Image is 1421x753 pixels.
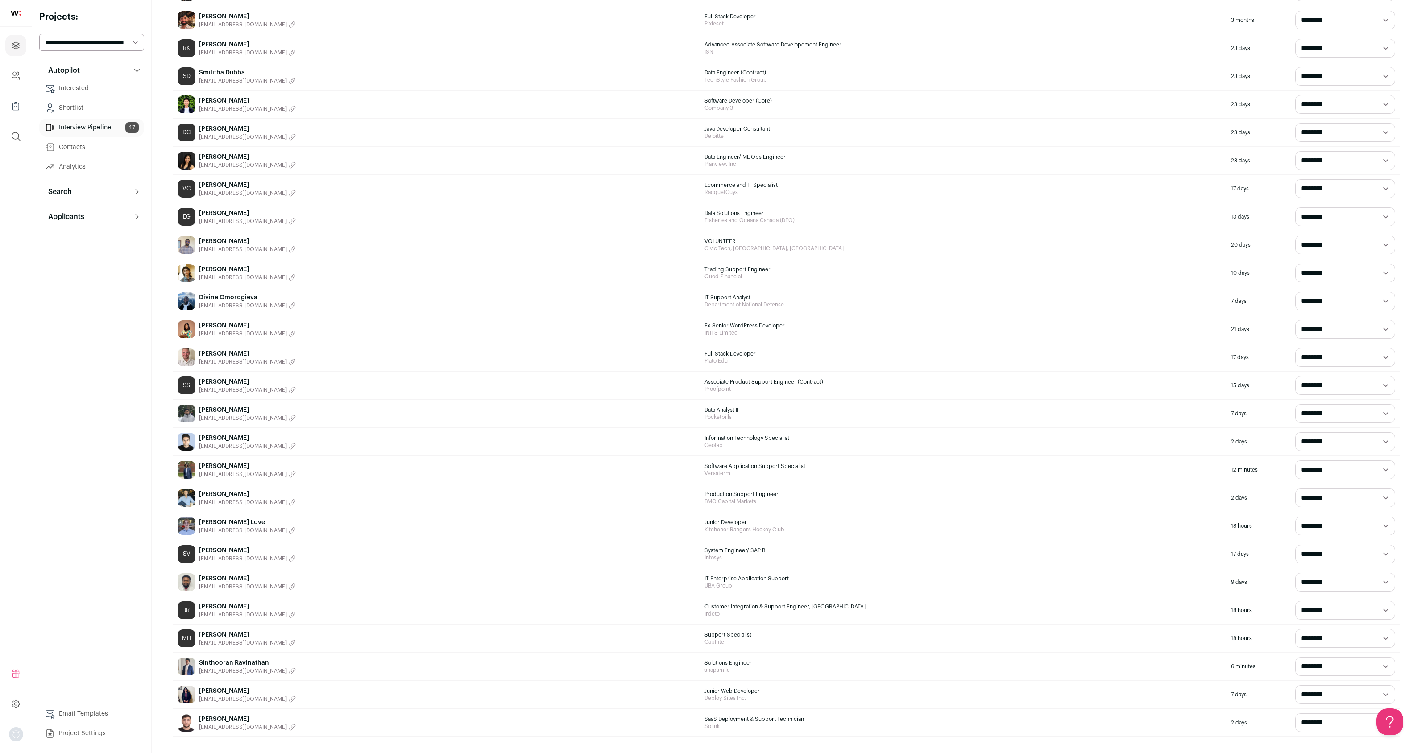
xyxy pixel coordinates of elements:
[199,21,287,28] span: [EMAIL_ADDRESS][DOMAIN_NAME]
[704,638,1222,645] span: CapIntel
[704,491,1222,498] span: Production Support Engineer
[1226,315,1291,343] div: 21 days
[178,208,195,226] div: EG
[178,629,195,647] a: MH
[199,583,296,590] button: [EMAIL_ADDRESS][DOMAIN_NAME]
[125,122,139,133] span: 17
[178,320,195,338] img: ab65f873dbcdf155dd9b315b2caba2a41ef1f17eae2cec3e8128d6aeaffe3d42.jpg
[1226,625,1291,652] div: 18 hours
[704,470,1222,477] span: Versaterm
[704,69,1222,76] span: Data Engineer (Contract)
[199,499,287,506] span: [EMAIL_ADDRESS][DOMAIN_NAME]
[199,527,296,534] button: [EMAIL_ADDRESS][DOMAIN_NAME]
[704,210,1222,217] span: Data Solutions Engineer
[178,95,195,113] img: 9c5bfbc41c8ba9cfd97e0be701c944e86964cf80817a4e690d44a916d364d8ec.jpg
[704,526,1222,533] span: Kitchener Rangers Hockey Club
[1226,400,1291,427] div: 7 days
[5,95,26,117] a: Company Lists
[704,48,1222,55] span: ISN
[199,49,287,56] span: [EMAIL_ADDRESS][DOMAIN_NAME]
[704,20,1222,27] span: Pixieset
[1226,34,1291,62] div: 23 days
[199,77,287,84] span: [EMAIL_ADDRESS][DOMAIN_NAME]
[199,602,296,611] a: [PERSON_NAME]
[199,405,296,414] a: [PERSON_NAME]
[199,687,296,695] a: [PERSON_NAME]
[5,35,26,56] a: Projects
[178,67,195,85] a: SD
[1226,62,1291,90] div: 23 days
[178,405,195,422] img: 51bbe588d67d82df06304658d6ed111f83e2671facc91c921276c80c295c2cba.jpg
[199,153,296,161] a: [PERSON_NAME]
[704,97,1222,104] span: Software Developer (Core)
[704,687,1222,695] span: Junior Web Developer
[199,715,296,724] a: [PERSON_NAME]
[199,161,296,169] button: [EMAIL_ADDRESS][DOMAIN_NAME]
[704,603,1222,610] span: Customer Integration & Support Engineer, [GEOGRAPHIC_DATA]
[704,582,1222,589] span: UBA Group
[39,11,144,23] h2: Projects:
[199,68,296,77] a: Smilitha Dubba
[178,658,195,675] img: fa95aca32fc0ae0abf9aaf48340d1971efd3fcb152f496778cb86192ca244752.jpg
[199,630,296,639] a: [PERSON_NAME]
[178,39,195,57] a: RK
[704,153,1222,161] span: Data Engineer/ ML Ops Engineer
[199,555,287,562] span: [EMAIL_ADDRESS][DOMAIN_NAME]
[9,727,23,741] button: Open dropdown
[178,180,195,198] a: VC
[178,376,195,394] div: SS
[1226,287,1291,315] div: 7 days
[199,349,296,358] a: [PERSON_NAME]
[704,547,1222,554] span: System Engineer/ SAP BI
[1226,259,1291,287] div: 10 days
[43,65,80,76] p: Autopilot
[199,490,296,499] a: [PERSON_NAME]
[199,21,296,28] button: [EMAIL_ADDRESS][DOMAIN_NAME]
[11,11,21,16] img: wellfound-shorthand-0d5821cbd27db2630d0214b213865d53afaa358527fdda9d0ea32b1df1b89c2c.svg
[5,65,26,87] a: Company and ATS Settings
[704,245,1222,252] span: Civic Tech, [GEOGRAPHIC_DATA], [GEOGRAPHIC_DATA]
[704,519,1222,526] span: Junior Developer
[1226,428,1291,455] div: 2 days
[704,631,1222,638] span: Support Specialist
[199,124,296,133] a: [PERSON_NAME]
[199,443,296,450] button: [EMAIL_ADDRESS][DOMAIN_NAME]
[199,105,287,112] span: [EMAIL_ADDRESS][DOMAIN_NAME]
[43,186,72,197] p: Search
[1226,175,1291,203] div: 17 days
[1226,343,1291,371] div: 17 days
[199,695,287,703] span: [EMAIL_ADDRESS][DOMAIN_NAME]
[199,667,296,674] button: [EMAIL_ADDRESS][DOMAIN_NAME]
[704,442,1222,449] span: Geotab
[704,189,1222,196] span: RacquetGuys
[1226,119,1291,146] div: 23 days
[199,181,296,190] a: [PERSON_NAME]
[199,611,287,618] span: [EMAIL_ADDRESS][DOMAIN_NAME]
[1226,91,1291,118] div: 23 days
[1226,512,1291,540] div: 18 hours
[704,716,1222,723] span: SaaS Deployment & Support Technician
[178,292,195,310] img: d462e36b89d741590a7b2b086fac2dfa7592e005d47afd674853fa82ff350ca9.jpg
[704,554,1222,561] span: Infosys
[43,211,84,222] p: Applicants
[199,237,296,246] a: [PERSON_NAME]
[1376,708,1403,735] iframe: Help Scout Beacon - Open
[704,238,1222,245] span: VOLUNTEER
[199,246,296,253] button: [EMAIL_ADDRESS][DOMAIN_NAME]
[178,152,195,170] img: ed55c313268b6b23817bf1e43f49a2d1b85a1cf053780218e0336b0d6097d2b2.jpg
[704,125,1222,132] span: Java Developer Consultant
[199,358,296,365] button: [EMAIL_ADDRESS][DOMAIN_NAME]
[704,498,1222,505] span: BMO Capital Markets
[199,386,287,393] span: [EMAIL_ADDRESS][DOMAIN_NAME]
[1226,568,1291,596] div: 9 days
[199,462,296,471] a: [PERSON_NAME]
[199,377,296,386] a: [PERSON_NAME]
[178,236,195,254] img: bfc69dbcb2cdc9fa3233d7e81d26ccc673bbd0cfc508b5e3da6927b6b42f14b6.jpg
[178,433,195,451] img: c67dcf457b4bae90de926857248700d70fa1222da0fb9a663946051a82e0db9a.jpg
[199,724,287,731] span: [EMAIL_ADDRESS][DOMAIN_NAME]
[704,322,1222,329] span: Ex-Senior WordPress Developer
[199,583,287,590] span: [EMAIL_ADDRESS][DOMAIN_NAME]
[199,527,287,534] span: [EMAIL_ADDRESS][DOMAIN_NAME]
[199,302,296,309] button: [EMAIL_ADDRESS][DOMAIN_NAME]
